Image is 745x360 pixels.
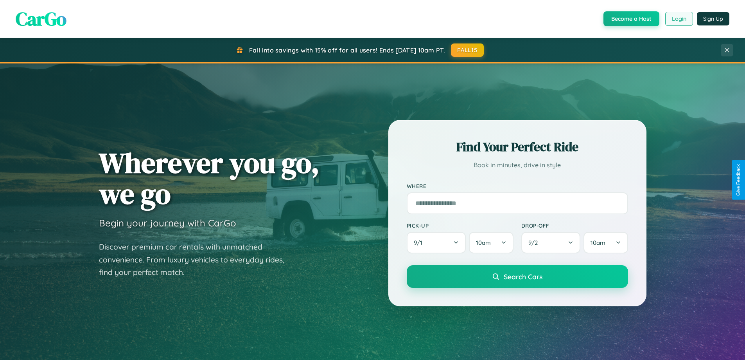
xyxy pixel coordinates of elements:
[99,217,236,229] h3: Begin your journey with CarGo
[504,272,542,281] span: Search Cars
[99,147,320,209] h1: Wherever you go, we go
[665,12,693,26] button: Login
[407,222,513,229] label: Pick-up
[407,183,628,189] label: Where
[521,232,581,253] button: 9/2
[407,232,466,253] button: 9/1
[583,232,628,253] button: 10am
[407,138,628,156] h2: Find Your Perfect Ride
[591,239,605,246] span: 10am
[16,6,66,32] span: CarGo
[697,12,729,25] button: Sign Up
[469,232,513,253] button: 10am
[407,265,628,288] button: Search Cars
[476,239,491,246] span: 10am
[99,241,294,279] p: Discover premium car rentals with unmatched convenience. From luxury vehicles to everyday rides, ...
[528,239,542,246] span: 9 / 2
[249,46,445,54] span: Fall into savings with 15% off for all users! Ends [DATE] 10am PT.
[451,43,484,57] button: FALL15
[603,11,659,26] button: Become a Host
[414,239,426,246] span: 9 / 1
[736,164,741,196] div: Give Feedback
[521,222,628,229] label: Drop-off
[407,159,628,171] p: Book in minutes, drive in style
